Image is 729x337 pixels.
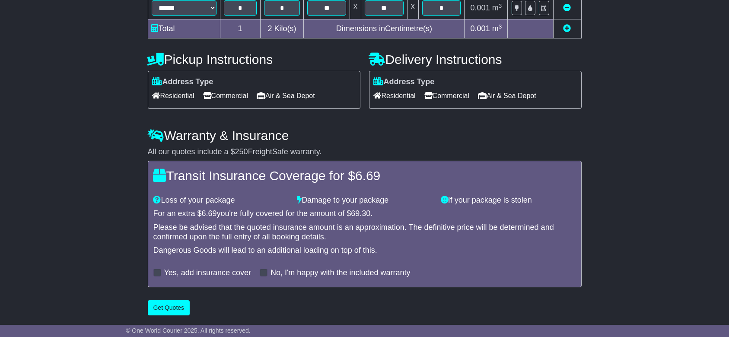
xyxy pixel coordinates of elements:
td: Dimensions in Centimetre(s) [304,19,465,38]
span: m [492,3,502,12]
label: No, I'm happy with the included warranty [271,268,411,278]
h4: Delivery Instructions [369,52,582,67]
label: Address Type [374,77,435,87]
span: 2 [267,24,272,33]
a: Add new item [563,24,571,33]
span: 0.001 [471,24,490,33]
a: Remove this item [563,3,571,12]
span: Air & Sea Depot [257,89,315,102]
span: Commercial [424,89,469,102]
span: Commercial [203,89,248,102]
span: Residential [153,89,194,102]
h4: Pickup Instructions [148,52,360,67]
label: Address Type [153,77,213,87]
span: m [492,24,502,33]
span: Air & Sea Depot [478,89,536,102]
td: 1 [220,19,260,38]
div: Please be advised that the quoted insurance amount is an approximation. The definitive price will... [153,223,576,242]
span: Residential [374,89,416,102]
div: For an extra $ you're fully covered for the amount of $ . [153,209,576,219]
div: If your package is stolen [436,196,580,205]
td: Kilo(s) [260,19,304,38]
div: All our quotes include a $ FreightSafe warranty. [148,147,582,157]
h4: Transit Insurance Coverage for $ [153,168,576,183]
sup: 3 [499,23,502,30]
div: Loss of your package [149,196,293,205]
span: © One World Courier 2025. All rights reserved. [126,327,251,334]
label: Yes, add insurance cover [164,268,251,278]
div: Dangerous Goods will lead to an additional loading on top of this. [153,246,576,255]
div: Damage to your package [293,196,436,205]
span: 6.69 [202,209,217,218]
span: 6.69 [355,168,380,183]
span: 250 [235,147,248,156]
sup: 3 [499,3,502,9]
span: 69.30 [351,209,370,218]
td: Total [148,19,220,38]
h4: Warranty & Insurance [148,128,582,143]
span: 0.001 [471,3,490,12]
button: Get Quotes [148,300,190,315]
